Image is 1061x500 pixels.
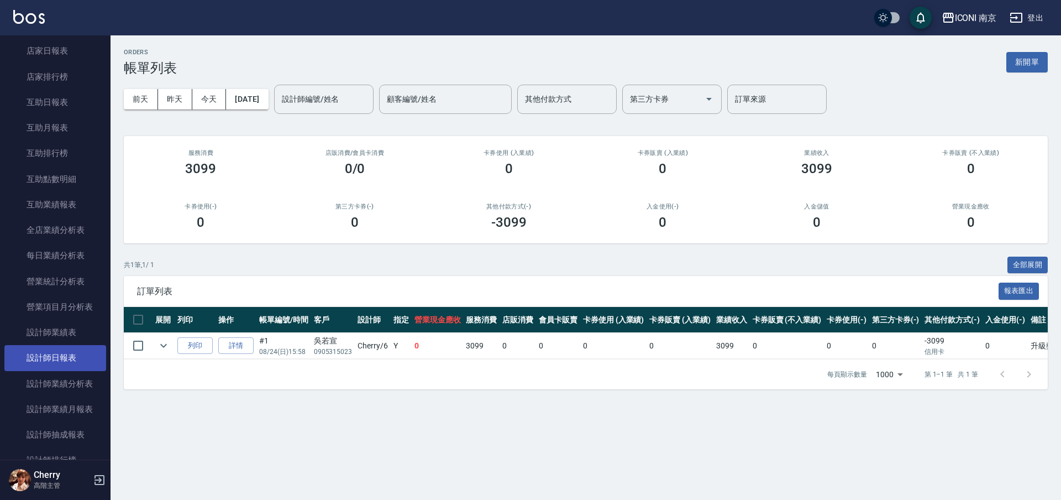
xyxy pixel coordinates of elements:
[869,307,922,333] th: 第三方卡券(-)
[1006,52,1048,72] button: 新開單
[4,294,106,320] a: 營業項目月分析表
[659,215,666,230] h3: 0
[955,11,997,25] div: ICONI 南京
[713,333,750,359] td: 3099
[599,149,727,157] h2: 卡券販賣 (入業績)
[505,161,513,176] h3: 0
[218,337,254,355] a: 詳情
[137,203,265,210] h2: 卡券使用(-)
[500,333,536,359] td: 0
[925,369,978,379] p: 第 1–1 筆 共 1 筆
[4,397,106,422] a: 設計師業績月報表
[999,283,1039,300] button: 報表匯出
[137,286,999,297] span: 訂單列表
[536,333,580,359] td: 0
[1005,8,1048,28] button: 登出
[753,149,881,157] h2: 業績收入
[137,149,265,157] h3: 服務消費
[256,307,311,333] th: 帳單編號/時間
[827,369,867,379] p: 每頁顯示數量
[463,333,500,359] td: 3099
[412,307,464,333] th: 營業現金應收
[192,89,227,110] button: 今天
[750,333,824,359] td: 0
[259,347,308,357] p: 08/24 (日) 15:58
[700,90,718,108] button: Open
[967,161,975,176] h3: 0
[34,470,90,481] h5: Cherry
[4,422,106,447] a: 設計師抽成報表
[659,161,666,176] h3: 0
[345,161,365,176] h3: 0/0
[124,60,177,76] h3: 帳單列表
[4,64,106,90] a: 店家排行榜
[801,161,832,176] h3: 3099
[155,337,172,354] button: expand row
[4,243,106,268] a: 每日業績分析表
[922,333,983,359] td: -3099
[4,447,106,473] a: 設計師排行榜
[647,307,713,333] th: 卡券販賣 (入業績)
[13,10,45,24] img: Logo
[9,469,31,491] img: Person
[925,347,980,357] p: 信用卡
[753,203,881,210] h2: 入金儲值
[185,161,216,176] h3: 3099
[824,307,869,333] th: 卡券使用(-)
[351,215,359,230] h3: 0
[445,149,572,157] h2: 卡券使用 (入業績)
[4,166,106,192] a: 互助點數明細
[311,307,355,333] th: 客戶
[536,307,580,333] th: 會員卡販賣
[580,307,647,333] th: 卡券使用 (入業績)
[153,307,175,333] th: 展開
[500,307,536,333] th: 店販消費
[197,215,204,230] h3: 0
[4,140,106,166] a: 互助排行榜
[124,89,158,110] button: 前天
[967,215,975,230] h3: 0
[463,307,500,333] th: 服務消費
[391,333,412,359] td: Y
[813,215,821,230] h3: 0
[824,333,869,359] td: 0
[907,149,1034,157] h2: 卡券販賣 (不入業績)
[871,360,907,389] div: 1000
[647,333,713,359] td: 0
[983,333,1028,359] td: 0
[937,7,1001,29] button: ICONI 南京
[4,320,106,345] a: 設計師業績表
[4,192,106,217] a: 互助業績報表
[4,217,106,243] a: 全店業績分析表
[4,90,106,115] a: 互助日報表
[983,307,1028,333] th: 入金使用(-)
[34,481,90,491] p: 高階主管
[910,7,932,29] button: save
[314,347,353,357] p: 0905315023
[869,333,922,359] td: 0
[4,269,106,294] a: 營業統計分析表
[1007,257,1048,274] button: 全部展開
[4,115,106,140] a: 互助月報表
[599,203,727,210] h2: 入金使用(-)
[226,89,268,110] button: [DATE]
[999,285,1039,296] a: 報表匯出
[922,307,983,333] th: 其他付款方式(-)
[391,307,412,333] th: 指定
[412,333,464,359] td: 0
[256,333,311,359] td: #1
[4,38,106,64] a: 店家日報表
[124,260,154,270] p: 共 1 筆, 1 / 1
[175,307,216,333] th: 列印
[750,307,824,333] th: 卡券販賣 (不入業績)
[4,371,106,397] a: 設計師業績分析表
[177,337,213,355] button: 列印
[158,89,192,110] button: 昨天
[445,203,572,210] h2: 其他付款方式(-)
[4,345,106,371] a: 設計師日報表
[1006,56,1048,67] a: 新開單
[713,307,750,333] th: 業績收入
[314,335,353,347] div: 吳若宣
[355,333,391,359] td: Cherry /6
[291,149,419,157] h2: 店販消費 /會員卡消費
